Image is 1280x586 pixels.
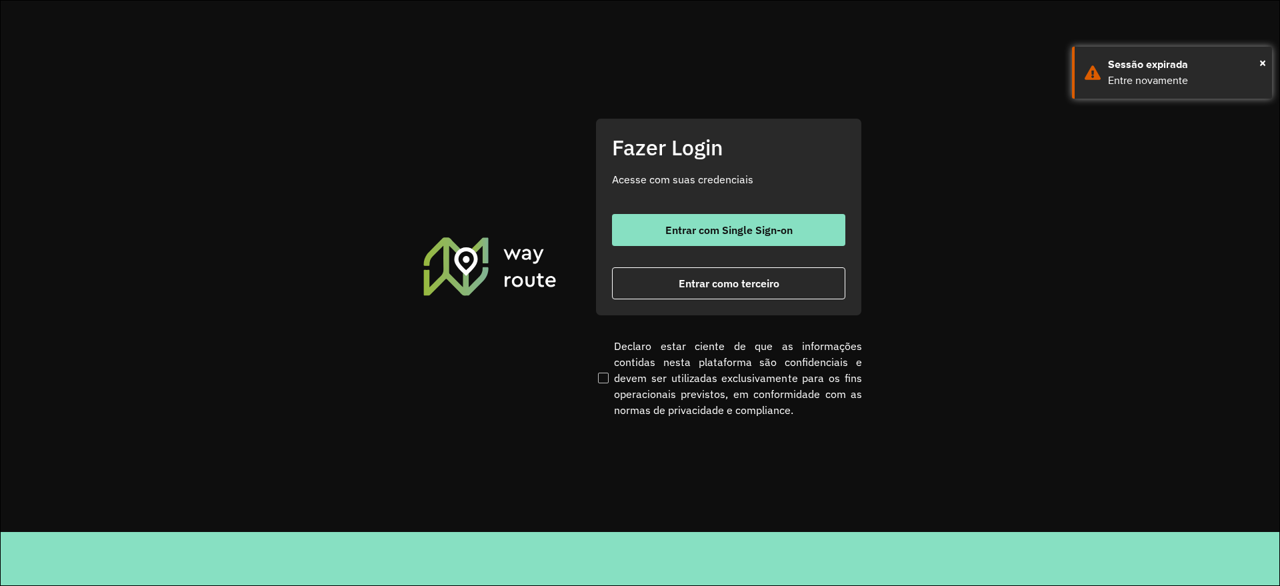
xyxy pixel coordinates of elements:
span: × [1259,53,1266,73]
span: Entrar como terceiro [679,278,779,289]
button: Close [1259,53,1266,73]
span: Entrar com Single Sign-on [665,225,793,235]
button: button [612,214,845,246]
p: Acesse com suas credenciais [612,171,845,187]
div: Entre novamente [1108,73,1262,89]
img: Roteirizador AmbevTech [421,235,559,297]
button: button [612,267,845,299]
div: Sessão expirada [1108,57,1262,73]
h2: Fazer Login [612,135,845,160]
label: Declaro estar ciente de que as informações contidas nesta plataforma são confidenciais e devem se... [595,338,862,418]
